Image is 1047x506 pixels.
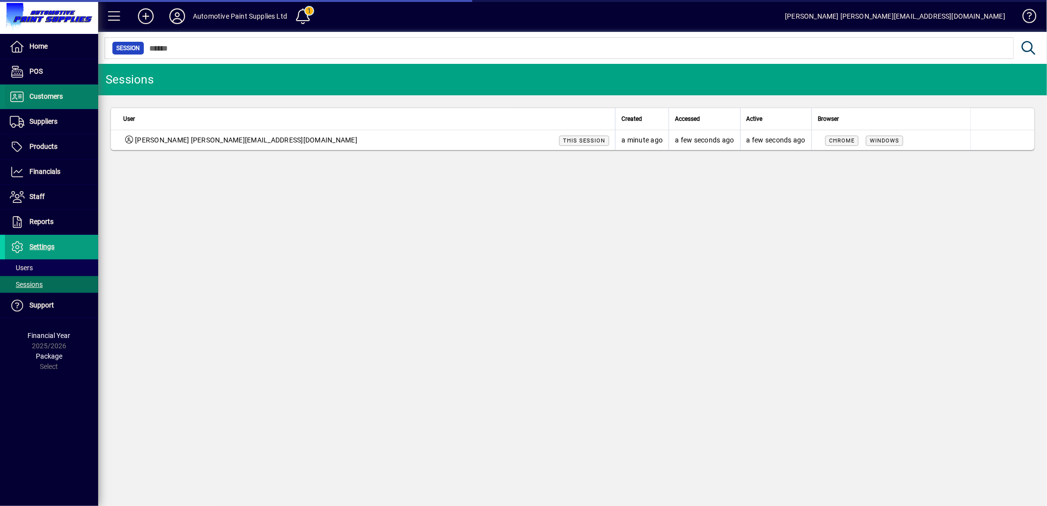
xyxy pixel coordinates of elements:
td: a minute ago [615,130,669,150]
a: Home [5,34,98,59]
span: Financials [29,168,60,175]
span: Session [116,43,140,53]
div: Automotive Paint Supplies Ltd [193,8,287,24]
button: Profile [161,7,193,25]
span: Browser [818,113,839,124]
span: Sessions [10,281,43,288]
span: Staff [29,193,45,200]
div: Mozilla/5.0 (Windows NT 10.0; Win64; x64) AppleWebKit/537.36 (KHTML, like Gecko) Chrome/140.0.0.0... [818,135,965,145]
a: Sessions [5,276,98,293]
span: Home [29,42,48,50]
a: Users [5,259,98,276]
a: POS [5,59,98,84]
span: Settings [29,243,54,251]
span: Chrome [829,138,855,144]
span: Created [621,113,642,124]
span: [PERSON_NAME] [PERSON_NAME][EMAIL_ADDRESS][DOMAIN_NAME] [135,135,357,145]
a: Customers [5,84,98,109]
a: Reports [5,210,98,234]
span: Support [29,301,54,309]
span: Users [10,264,33,272]
span: POS [29,67,43,75]
span: Products [29,142,57,150]
span: Active [747,113,763,124]
span: This session [563,138,605,144]
span: Financial Year [28,332,71,339]
span: Windows [870,138,899,144]
span: User [123,113,135,124]
span: Reports [29,218,54,225]
span: Accessed [675,113,700,124]
div: Sessions [106,72,154,87]
span: Customers [29,92,63,100]
a: Financials [5,160,98,184]
a: Support [5,293,98,318]
td: a few seconds ago [669,130,740,150]
a: Staff [5,185,98,209]
span: Suppliers [29,117,57,125]
td: a few seconds ago [740,130,811,150]
a: Knowledge Base [1015,2,1035,34]
a: Suppliers [5,110,98,134]
span: Package [36,352,62,360]
button: Add [130,7,161,25]
a: Products [5,135,98,159]
div: [PERSON_NAME] [PERSON_NAME][EMAIL_ADDRESS][DOMAIN_NAME] [785,8,1005,24]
